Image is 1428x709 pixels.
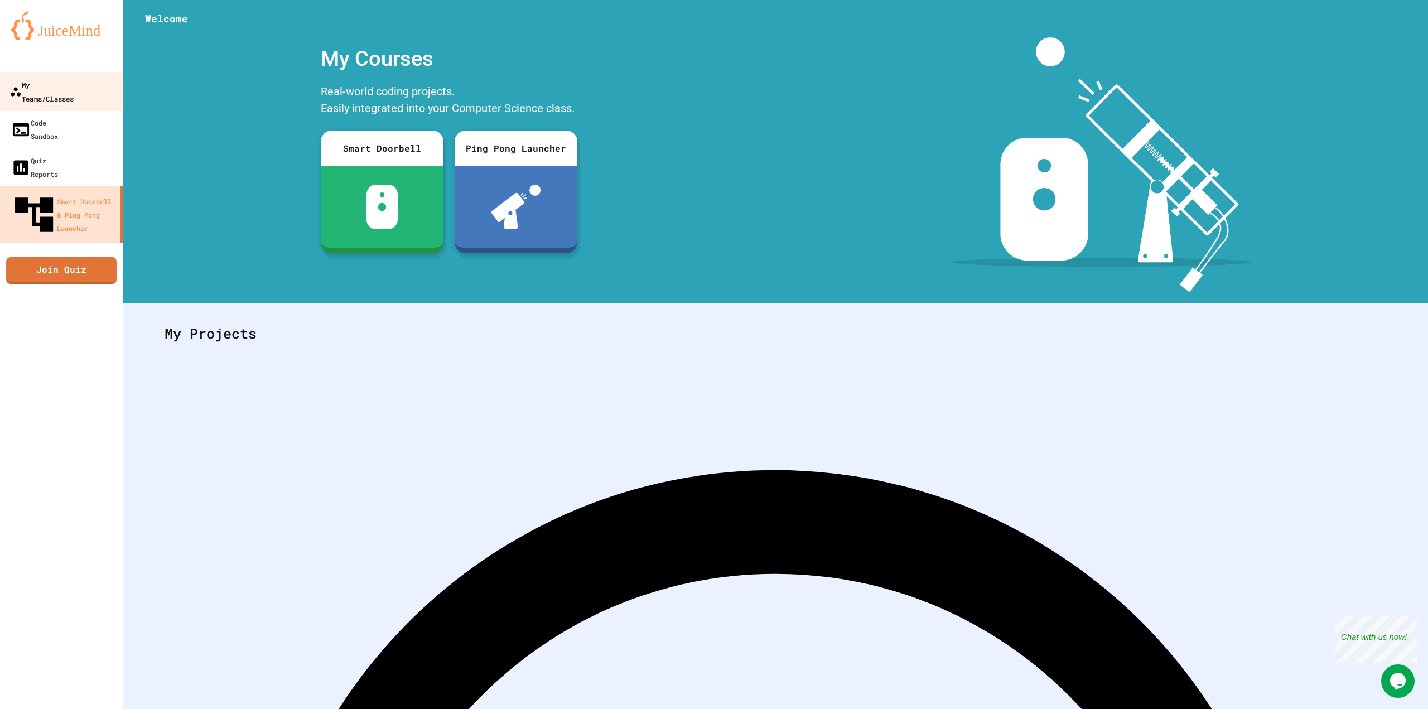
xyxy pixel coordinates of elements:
div: Real-world coding projects. Easily integrated into your Computer Science class. [315,80,583,122]
div: Smart Doorbell [321,131,443,166]
img: logo-orange.svg [11,11,112,40]
iframe: chat widget [1335,616,1417,663]
div: Ping Pong Launcher [455,131,577,166]
div: Smart Doorbell & Ping Pong Launcher [11,192,116,238]
div: My Projects [153,312,1397,355]
div: Quiz Reports [11,154,58,181]
a: Join Quiz [6,257,117,284]
img: ppl-with-ball.png [491,185,541,229]
img: sdb-white.svg [366,185,398,229]
div: Code Sandbox [11,116,58,143]
div: My Teams/Classes [9,78,74,105]
img: banner-image-my-projects.png [952,37,1251,292]
iframe: chat widget [1381,664,1417,698]
div: My Courses [315,37,583,80]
